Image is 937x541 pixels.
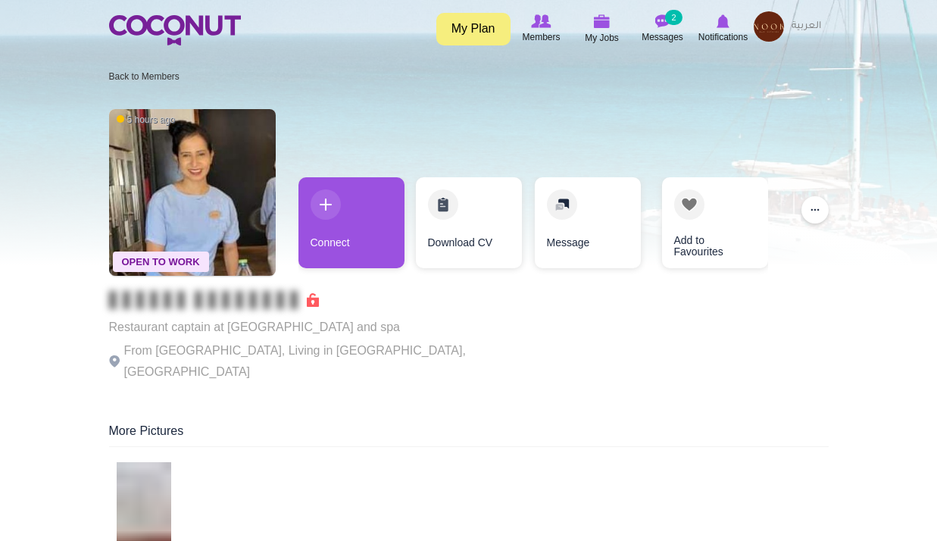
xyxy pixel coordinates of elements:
[416,177,522,268] a: Download CV
[533,177,639,276] div: 3 / 4
[109,423,829,447] div: More Pictures
[655,14,670,28] img: Messages
[642,30,683,45] span: Messages
[535,177,641,268] a: Message
[698,30,748,45] span: Notifications
[416,177,522,276] div: 2 / 4
[109,340,526,383] p: From [GEOGRAPHIC_DATA], Living in [GEOGRAPHIC_DATA], [GEOGRAPHIC_DATA]
[651,177,757,276] div: 4 / 4
[109,317,526,338] p: Restaurant captain at [GEOGRAPHIC_DATA] and spa
[632,11,693,46] a: Messages Messages 2
[113,252,209,272] span: Open To Work
[662,177,768,268] a: Add to Favourites
[531,14,551,28] img: Browse Members
[117,114,175,127] span: 5 hours ago
[522,30,560,45] span: Members
[693,11,754,46] a: Notifications Notifications
[436,13,511,45] a: My Plan
[801,196,829,224] button: ...
[594,14,611,28] img: My Jobs
[511,11,572,46] a: Browse Members Members
[784,11,829,42] a: العربية
[717,14,729,28] img: Notifications
[298,177,404,268] a: Connect
[572,11,632,47] a: My Jobs My Jobs
[585,30,619,45] span: My Jobs
[109,71,180,82] a: Back to Members
[298,177,404,276] div: 1 / 4
[109,292,319,308] span: Connect to Unlock the Profile
[665,10,682,25] small: 2
[109,15,241,45] img: Home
